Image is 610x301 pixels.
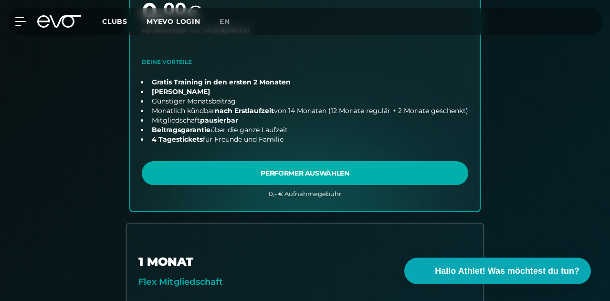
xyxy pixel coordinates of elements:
a: Clubs [102,17,147,26]
a: en [220,16,242,27]
a: MYEVO LOGIN [147,17,200,26]
span: Hallo Athlet! Was möchtest du tun? [435,265,579,278]
span: en [220,17,230,26]
span: Clubs [102,17,127,26]
button: Hallo Athlet! Was möchtest du tun? [404,258,591,284]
